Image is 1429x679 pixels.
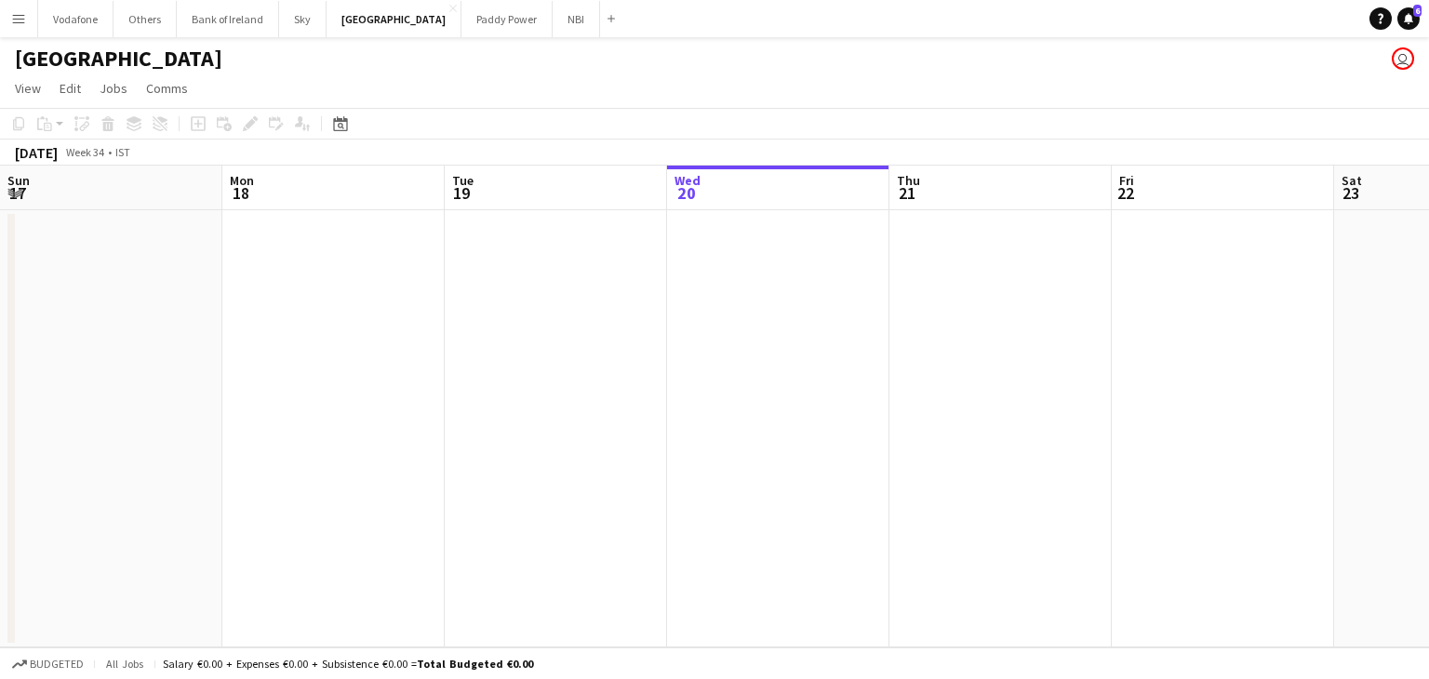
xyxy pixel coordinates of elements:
span: Fri [1119,172,1134,189]
a: Edit [52,76,88,100]
a: Comms [139,76,195,100]
span: 23 [1339,182,1362,204]
a: View [7,76,48,100]
button: Paddy Power [461,1,553,37]
span: Tue [452,172,474,189]
span: 22 [1116,182,1134,204]
app-user-avatar: Katie Shovlin [1392,47,1414,70]
button: [GEOGRAPHIC_DATA] [327,1,461,37]
span: 17 [5,182,30,204]
button: Others [114,1,177,37]
span: View [15,80,41,97]
a: Jobs [92,76,135,100]
div: [DATE] [15,143,58,162]
span: Edit [60,80,81,97]
span: Week 34 [61,145,108,159]
span: 6 [1413,5,1422,17]
span: 18 [227,182,254,204]
button: Sky [279,1,327,37]
span: Total Budgeted €0.00 [417,657,533,671]
span: Thu [897,172,920,189]
span: All jobs [102,657,147,671]
span: 21 [894,182,920,204]
button: Budgeted [9,654,87,674]
button: Bank of Ireland [177,1,279,37]
span: Sat [1342,172,1362,189]
span: 20 [672,182,701,204]
span: Jobs [100,80,127,97]
span: Mon [230,172,254,189]
div: IST [115,145,130,159]
div: Salary €0.00 + Expenses €0.00 + Subsistence €0.00 = [163,657,533,671]
h1: [GEOGRAPHIC_DATA] [15,45,222,73]
span: Sun [7,172,30,189]
span: Budgeted [30,658,84,671]
button: NBI [553,1,600,37]
a: 6 [1397,7,1420,30]
button: Vodafone [38,1,114,37]
span: Wed [674,172,701,189]
span: Comms [146,80,188,97]
span: 19 [449,182,474,204]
